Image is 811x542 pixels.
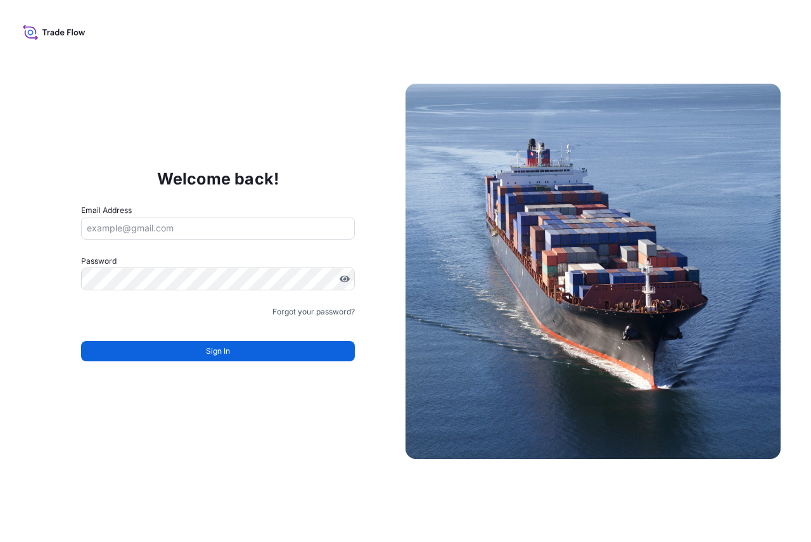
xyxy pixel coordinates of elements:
[81,341,355,361] button: Sign In
[81,217,355,240] input: example@gmail.com
[81,204,132,217] label: Email Address
[405,84,781,459] img: Ship illustration
[340,274,350,284] button: Show password
[206,345,230,358] span: Sign In
[272,306,355,318] a: Forgot your password?
[81,255,355,268] label: Password
[157,169,279,189] p: Welcome back!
